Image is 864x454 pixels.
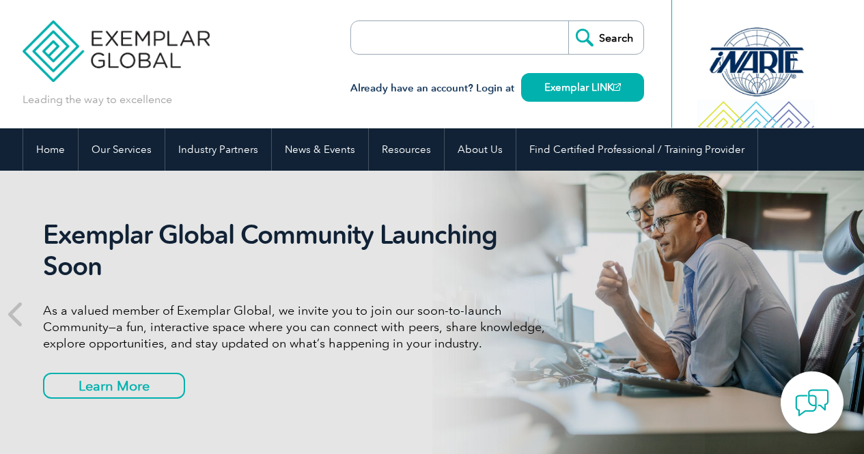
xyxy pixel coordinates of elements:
h3: Already have an account? Login at [350,80,644,97]
img: open_square.png [613,83,621,91]
h2: Exemplar Global Community Launching Soon [43,219,555,282]
a: Resources [369,128,444,171]
p: Leading the way to excellence [23,92,172,107]
a: Home [23,128,78,171]
a: News & Events [272,128,368,171]
input: Search [568,21,643,54]
a: About Us [445,128,516,171]
a: Learn More [43,373,185,399]
a: Find Certified Professional / Training Provider [516,128,757,171]
a: Exemplar LINK [521,73,644,102]
a: Our Services [79,128,165,171]
p: As a valued member of Exemplar Global, we invite you to join our soon-to-launch Community—a fun, ... [43,302,555,352]
a: Industry Partners [165,128,271,171]
img: contact-chat.png [795,386,829,420]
